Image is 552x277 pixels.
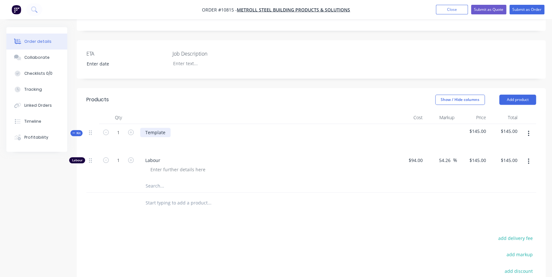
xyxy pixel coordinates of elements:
button: Checklists 0/0 [6,65,67,81]
span: Kit [72,131,81,135]
span: $145.00 [460,128,486,135]
div: Qty [99,111,138,124]
span: $145.00 [491,128,517,135]
input: Enter date [82,59,162,69]
div: Price [457,111,489,124]
label: ETA [86,50,166,58]
button: Timeline [6,113,67,129]
button: Show / Hide columns [435,95,485,105]
div: Checklists 0/0 [24,71,52,76]
button: Linked Orders [6,97,67,113]
div: Profitability [24,135,48,140]
span: % [453,157,457,164]
button: Submit as Order [509,5,544,14]
button: Kit [70,130,83,136]
div: Total [488,111,520,124]
button: Add product [499,95,536,105]
div: Order details [24,39,52,44]
label: Job Description [172,50,252,58]
div: Labour [69,157,85,163]
div: Cost [394,111,425,124]
button: Tracking [6,81,67,97]
input: Start typing to add a product... [145,196,273,209]
button: add delivery fee [495,234,536,242]
div: Tracking [24,87,42,92]
a: Metroll Steel Building products & Solutions [237,7,350,13]
input: Search... [145,180,273,192]
div: Linked Orders [24,103,52,108]
div: Markup [425,111,457,124]
span: Order #10815 - [202,7,237,13]
button: Close [436,5,468,14]
button: Submit as Quote [471,5,506,14]
div: Timeline [24,119,41,124]
button: add discount [501,266,536,275]
span: Labour [145,157,391,164]
button: Profitability [6,129,67,145]
div: Template [140,128,171,137]
button: add markup [503,250,536,259]
img: Factory [12,5,21,14]
div: Collaborate [24,55,50,60]
button: Collaborate [6,50,67,65]
button: Order details [6,34,67,50]
div: Products [86,96,109,104]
